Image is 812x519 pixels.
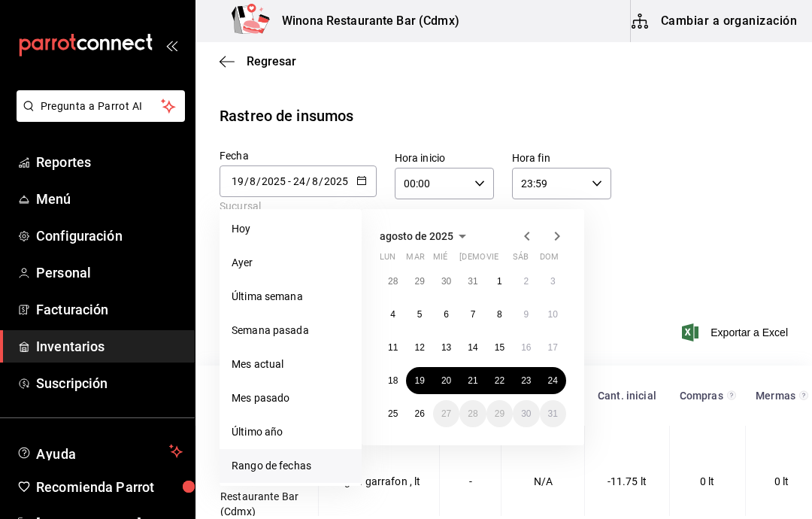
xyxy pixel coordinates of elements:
abbr: jueves [459,252,548,268]
abbr: 15 de agosto de 2025 [495,342,504,353]
button: 30 de julio de 2025 [433,268,459,295]
abbr: 5 de agosto de 2025 [417,309,423,320]
button: 4 de agosto de 2025 [380,301,406,328]
input: Year [261,175,286,187]
button: 31 de agosto de 2025 [540,400,566,427]
abbr: 14 de agosto de 2025 [468,342,477,353]
abbr: 28 de julio de 2025 [388,276,398,287]
input: Month [311,175,319,187]
span: / [244,175,249,187]
abbr: 27 de agosto de 2025 [441,408,451,419]
label: Hora fin [512,153,611,163]
span: / [256,175,261,187]
abbr: martes [406,252,424,268]
abbr: 9 de agosto de 2025 [523,309,529,320]
abbr: 25 de agosto de 2025 [388,408,398,419]
button: open_drawer_menu [165,39,177,51]
button: 29 de julio de 2025 [406,268,432,295]
abbr: 29 de julio de 2025 [414,276,424,287]
li: Hoy [220,212,362,246]
span: Suscripción [36,373,183,393]
span: -11.75 lt [607,475,647,487]
abbr: 11 de agosto de 2025 [388,342,398,353]
abbr: 30 de agosto de 2025 [521,408,531,419]
input: Day [292,175,306,187]
abbr: 7 de agosto de 2025 [471,309,476,320]
abbr: 20 de agosto de 2025 [441,375,451,386]
label: Hora inicio [395,153,494,163]
abbr: 26 de agosto de 2025 [414,408,424,419]
abbr: 31 de julio de 2025 [468,276,477,287]
button: 28 de julio de 2025 [380,268,406,295]
span: - [288,175,291,187]
span: Personal [36,263,183,283]
span: Facturación [36,299,183,320]
abbr: lunes [380,252,395,268]
button: 23 de agosto de 2025 [513,367,539,394]
button: 31 de julio de 2025 [459,268,486,295]
span: Pregunta a Parrot AI [41,99,162,114]
li: Última semana [220,280,362,314]
button: 26 de agosto de 2025 [406,400,432,427]
button: Exportar a Excel [685,323,788,341]
abbr: miércoles [433,252,447,268]
span: Reportes [36,152,183,172]
div: Mermas [754,390,796,402]
button: 6 de agosto de 2025 [433,301,459,328]
svg: Total de presentación del insumo comprado en el rango de fechas seleccionado. [727,390,737,402]
abbr: 19 de agosto de 2025 [414,375,424,386]
abbr: 3 de agosto de 2025 [550,276,556,287]
div: Rastreo de insumos [220,105,353,127]
button: 8 de agosto de 2025 [486,301,513,328]
label: Sucursal [220,201,460,211]
button: 10 de agosto de 2025 [540,301,566,328]
button: 13 de agosto de 2025 [433,334,459,361]
span: agosto de 2025 [380,230,453,242]
button: 7 de agosto de 2025 [459,301,486,328]
button: 14 de agosto de 2025 [459,334,486,361]
abbr: 16 de agosto de 2025 [521,342,531,353]
abbr: domingo [540,252,559,268]
button: 21 de agosto de 2025 [459,367,486,394]
abbr: 31 de agosto de 2025 [548,408,558,419]
abbr: sábado [513,252,529,268]
abbr: 10 de agosto de 2025 [548,309,558,320]
button: 19 de agosto de 2025 [406,367,432,394]
button: 12 de agosto de 2025 [406,334,432,361]
li: Rango de fechas [220,449,362,483]
abbr: 29 de agosto de 2025 [495,408,504,419]
abbr: 28 de agosto de 2025 [468,408,477,419]
abbr: 4 de agosto de 2025 [390,309,395,320]
li: Mes actual [220,348,362,381]
abbr: 13 de agosto de 2025 [441,342,451,353]
svg: Total de presentación del insumo mermado en el rango de fechas seleccionado. [799,390,809,402]
div: Compras [678,390,724,402]
button: 15 de agosto de 2025 [486,334,513,361]
button: 29 de agosto de 2025 [486,400,513,427]
button: 18 de agosto de 2025 [380,367,406,394]
button: 17 de agosto de 2025 [540,334,566,361]
button: 25 de agosto de 2025 [380,400,406,427]
button: 9 de agosto de 2025 [513,301,539,328]
button: 27 de agosto de 2025 [433,400,459,427]
button: 3 de agosto de 2025 [540,268,566,295]
input: Year [323,175,349,187]
abbr: 2 de agosto de 2025 [523,276,529,287]
h3: Winona Restaurante Bar (Cdmx) [270,12,459,30]
button: 28 de agosto de 2025 [459,400,486,427]
abbr: 24 de agosto de 2025 [548,375,558,386]
li: Ayer [220,246,362,280]
abbr: 12 de agosto de 2025 [414,342,424,353]
span: 0 lt [700,475,715,487]
abbr: 17 de agosto de 2025 [548,342,558,353]
abbr: 6 de agosto de 2025 [444,309,449,320]
button: 11 de agosto de 2025 [380,334,406,361]
span: 0 lt [774,475,789,487]
abbr: 23 de agosto de 2025 [521,375,531,386]
abbr: viernes [486,252,498,268]
button: agosto de 2025 [380,227,471,245]
li: Semana pasada [220,314,362,348]
a: Pregunta a Parrot AI [11,109,185,125]
span: Regresar [247,54,296,68]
